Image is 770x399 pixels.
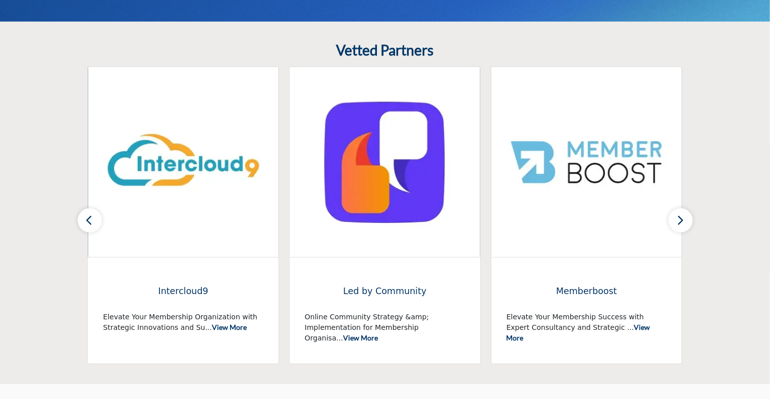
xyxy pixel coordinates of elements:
[28,16,49,24] div: v 4.0.25
[103,278,263,305] a: Intercloud9
[16,26,24,34] img: website_grey.svg
[38,60,90,66] div: Domain Overview
[337,42,434,59] h2: Vetted Partners
[26,26,111,34] div: Domain: [DOMAIN_NAME]
[103,312,263,333] p: Elevate Your Membership Organization with Strategic Innovations and Su...
[507,323,650,342] a: View More
[27,59,35,67] img: tab_domain_overview_orange.svg
[343,333,378,342] a: View More
[100,59,108,67] img: tab_keywords_by_traffic_grey.svg
[305,278,465,305] a: Led by Community
[507,312,667,344] p: Elevate Your Membership Success with Expert Consultancy and Strategic ...
[290,67,480,257] img: Led by Community
[507,284,667,298] span: Memberboost
[212,323,247,331] a: View More
[305,284,465,298] span: Led by Community
[305,312,465,344] p: Online Community Strategy &amp; Implementation for Membership Organisa...
[16,16,24,24] img: logo_orange.svg
[103,284,263,298] span: Intercloud9
[491,67,682,257] img: Memberboost
[88,67,279,257] img: Intercloud9
[112,60,170,66] div: Keywords by Traffic
[507,278,667,305] a: Memberboost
